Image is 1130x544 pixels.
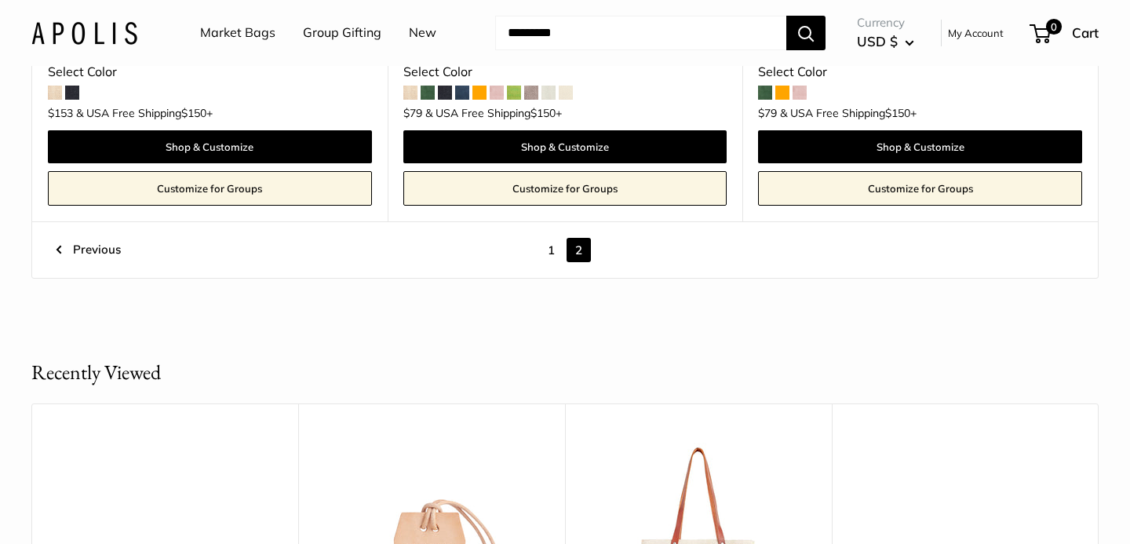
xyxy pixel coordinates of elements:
[403,60,727,84] div: Select Color
[425,108,562,119] span: & USA Free Shipping +
[948,24,1004,42] a: My Account
[13,484,168,531] iframe: Sign Up via Text for Offers
[530,106,556,120] span: $150
[780,108,917,119] span: & USA Free Shipping +
[885,106,910,120] span: $150
[539,238,563,262] a: 1
[758,130,1082,163] a: Shop & Customize
[48,130,372,163] a: Shop & Customize
[758,171,1082,206] a: Customize for Groups
[181,106,206,120] span: $150
[495,16,786,50] input: Search...
[76,108,213,119] span: & USA Free Shipping +
[1031,20,1099,46] a: 0 Cart
[758,60,1082,84] div: Select Color
[1046,19,1062,35] span: 0
[403,130,727,163] a: Shop & Customize
[1072,24,1099,41] span: Cart
[200,21,275,45] a: Market Bags
[31,357,161,388] h2: Recently Viewed
[403,171,727,206] a: Customize for Groups
[48,106,73,120] span: $153
[303,21,381,45] a: Group Gifting
[409,21,436,45] a: New
[857,33,898,49] span: USD $
[786,16,826,50] button: Search
[758,106,777,120] span: $79
[31,21,137,44] img: Apolis
[857,12,914,34] span: Currency
[567,238,591,262] span: 2
[403,106,422,120] span: $79
[56,238,121,262] a: Previous
[48,171,372,206] a: Customize for Groups
[857,29,914,54] button: USD $
[48,60,372,84] div: Select Color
